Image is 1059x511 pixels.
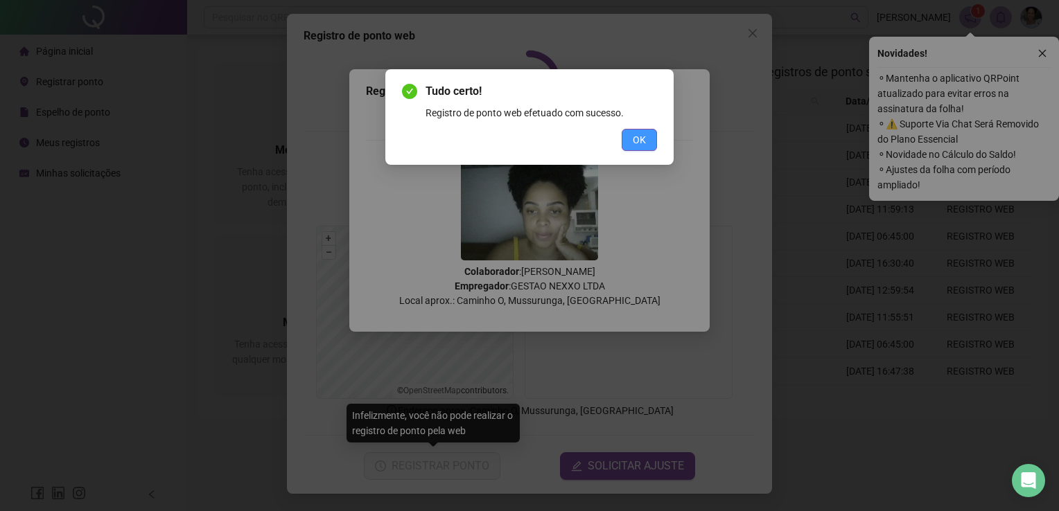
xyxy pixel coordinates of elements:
div: Open Intercom Messenger [1012,464,1045,497]
button: OK [622,129,657,151]
span: Tudo certo! [426,83,657,100]
span: check-circle [402,84,417,99]
span: OK [633,132,646,147]
div: Registro de ponto web efetuado com sucesso. [426,105,657,120]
